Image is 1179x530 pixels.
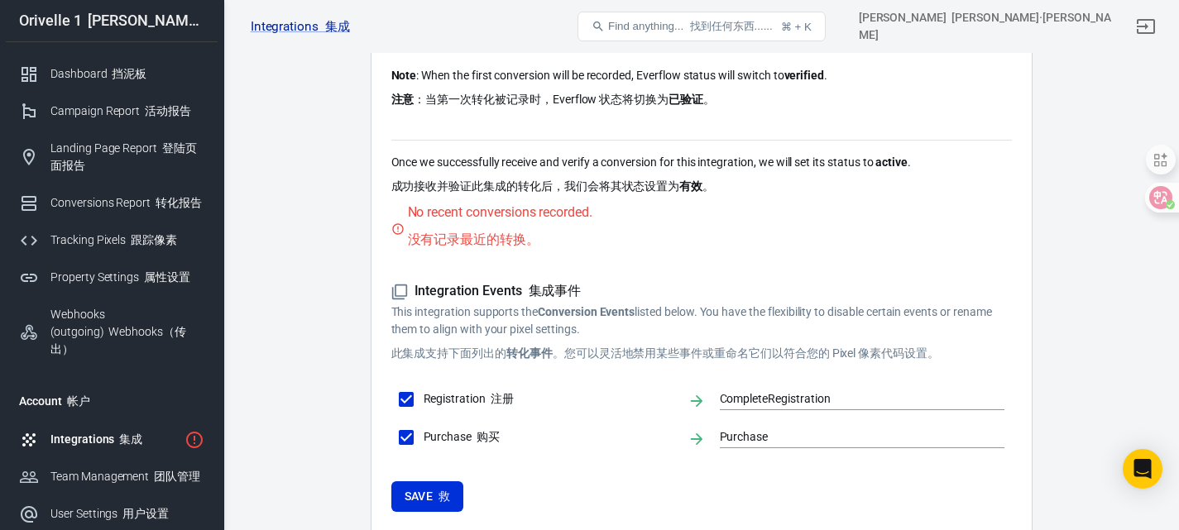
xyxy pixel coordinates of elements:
[6,130,218,184] a: Landing Page Report 登陆页面报告
[6,222,218,259] a: Tracking Pixels 跟踪像素
[6,381,218,421] li: Account
[424,428,674,446] span: Purchase
[6,55,218,93] a: Dashboard 挡泥板
[50,269,204,286] div: Property Settings
[690,20,773,32] font: 找到任何东西......
[6,259,218,296] a: Property Settings 属性设置
[6,421,218,458] a: Integrations 集成
[50,431,178,448] div: Integrations
[529,283,582,298] font: 集成事件
[491,392,514,405] font: 注册
[391,93,415,106] strong: 注意
[325,19,350,34] font: 集成
[408,232,540,247] font: 没有记录最近的转换。
[6,458,218,495] a: Team Management 团队管理
[50,194,204,212] div: Conversions Report
[144,270,190,284] font: 属性设置
[391,346,939,360] font: 此集成支持下面列出的 。您可以灵活地禁用某些事件或重命名它们以符合您的 Pixel 像素代码设置。
[391,93,715,106] font: ：当第一次转化被记录时，Everflow 状态将切换为 。
[50,306,204,358] div: Webhooks (outgoing)
[156,196,202,209] font: 转化报告
[784,69,825,82] strong: verified
[608,19,773,34] span: Find anything...
[578,12,826,41] button: Find anything... 找到任何东西......⌘ + K
[391,283,1012,300] h5: Integration Events
[131,233,177,246] font: 跟踪像素
[6,13,218,28] div: Orivelle 1
[112,67,146,80] font: 挡泥板
[6,296,218,368] a: Webhooks (outgoing) Webhooks（传出）
[50,65,204,83] div: Dashboard
[50,468,204,485] div: Team Management
[781,21,812,33] div: ⌘ + K
[67,394,90,408] font: 帐户
[50,325,186,356] font: Webhooks（传出）
[50,141,197,172] font: 登陆页面报告
[720,389,980,409] input: CompleteRegistration
[679,179,702,193] strong: 有效
[6,93,218,130] a: Campaign Report 活动报告
[145,104,191,117] font: 活动报告
[506,346,553,360] strong: 转化事件
[50,505,204,523] div: User Settings
[477,430,500,443] font: 购买
[424,390,674,408] span: Registration
[1123,449,1162,489] div: Open Intercom Messenger
[251,18,350,36] a: Integrations 集成
[391,303,1012,369] p: This integration supports the listed below. You have the flexibility to disable certain events or...
[538,305,635,318] strong: Conversion Events
[391,154,1012,202] p: Once we successfully receive and verify a conversion for this integration, we will set its status...
[154,470,200,483] font: 团队管理
[391,69,417,82] strong: Note
[720,427,980,447] input: Purchase
[122,507,169,520] font: 用户设置
[391,67,1012,115] p: : When the first conversion will be recorded, Everflow status will switch to .
[6,184,218,222] a: Conversions Report 转化报告
[50,103,204,120] div: Campaign Report
[88,12,212,29] font: [PERSON_NAME] 1
[859,9,1119,44] div: Account id: nNfVwVvZ
[669,93,703,106] strong: 已验证
[391,481,464,512] button: Save 救
[185,430,204,450] svg: 1 networks not verified yet
[119,432,142,446] font: 集成
[50,232,204,249] div: Tracking Pixels
[439,489,450,503] font: 救
[859,11,1111,41] font: [PERSON_NAME]·[PERSON_NAME]
[391,179,715,193] font: 成功接收并验证此集成的转化后，我们会将其状态设置为 。
[875,155,908,169] strong: active
[1126,7,1166,46] a: Sign out
[408,202,592,256] div: No recent conversions recorded.
[50,140,204,174] div: Landing Page Report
